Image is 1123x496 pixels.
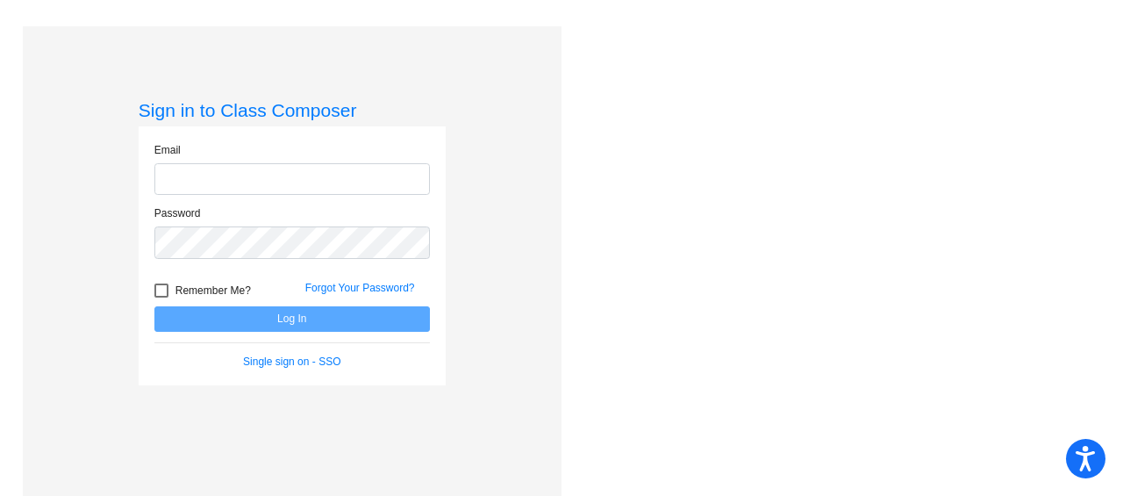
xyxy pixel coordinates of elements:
button: Log In [154,306,430,332]
span: Remember Me? [175,280,251,301]
label: Email [154,142,181,158]
a: Forgot Your Password? [305,282,415,294]
label: Password [154,205,201,221]
h3: Sign in to Class Composer [139,99,446,121]
a: Single sign on - SSO [243,356,340,368]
